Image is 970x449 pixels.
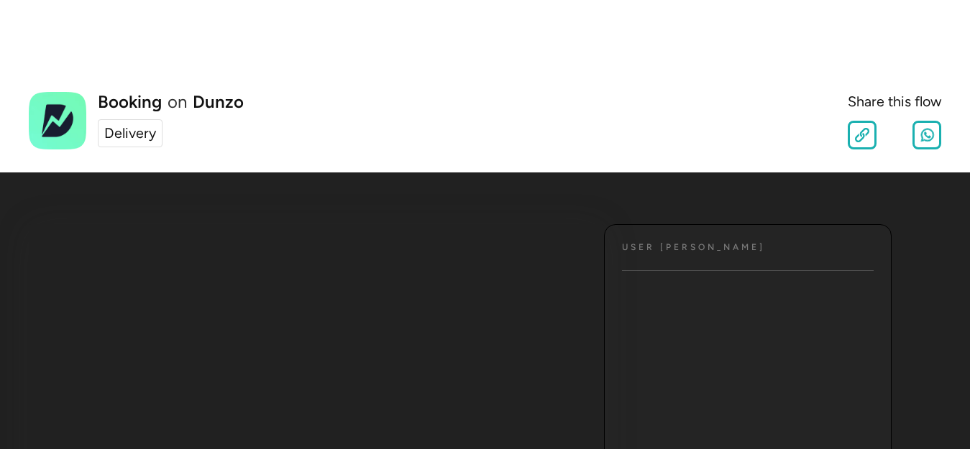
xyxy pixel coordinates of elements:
a: Delivery [98,119,163,148]
div: Share this flow [848,91,941,113]
h4: User [PERSON_NAME] [622,242,765,253]
div: on [168,93,187,111]
div: Delivery [104,123,156,144]
a: Dunzo [193,93,244,111]
h1: Booking [98,93,162,111]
